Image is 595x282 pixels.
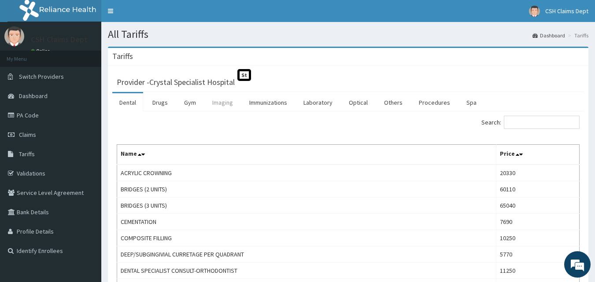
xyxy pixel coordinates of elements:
[496,230,579,246] td: 10250
[117,78,235,86] h3: Provider - Crystal Specialist Hospital
[205,93,240,112] a: Imaging
[496,181,579,198] td: 60110
[529,6,540,17] img: User Image
[117,165,496,181] td: ACRYLIC CROWNING
[496,145,579,165] th: Price
[108,29,588,40] h1: All Tariffs
[4,26,24,46] img: User Image
[117,214,496,230] td: CEMENTATION
[117,230,496,246] td: COMPOSITE FILLING
[545,7,588,15] span: CSH Claims Dept
[145,93,175,112] a: Drugs
[566,32,588,39] li: Tariffs
[237,69,251,81] span: St
[112,52,133,60] h3: Tariffs
[112,93,143,112] a: Dental
[532,32,565,39] a: Dashboard
[496,214,579,230] td: 7690
[117,181,496,198] td: BRIDGES (2 UNITS)
[31,36,88,44] p: CSH Claims Dept
[117,198,496,214] td: BRIDGES (3 UNITS)
[496,198,579,214] td: 65040
[504,116,580,129] input: Search:
[342,93,375,112] a: Optical
[117,246,496,263] td: DEEP/SUBGINGIVIAL CURRETAGE PER QUADRANT
[496,165,579,181] td: 20330
[19,92,48,100] span: Dashboard
[377,93,410,112] a: Others
[496,263,579,279] td: 11250
[296,93,340,112] a: Laboratory
[31,48,52,54] a: Online
[481,116,580,129] label: Search:
[459,93,484,112] a: Spa
[496,246,579,263] td: 5770
[177,93,203,112] a: Gym
[412,93,457,112] a: Procedures
[19,131,36,139] span: Claims
[19,150,35,158] span: Tariffs
[117,145,496,165] th: Name
[117,263,496,279] td: DENTAL SPECIALIST CONSULT-ORTHODONTIST
[242,93,294,112] a: Immunizations
[19,73,64,81] span: Switch Providers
